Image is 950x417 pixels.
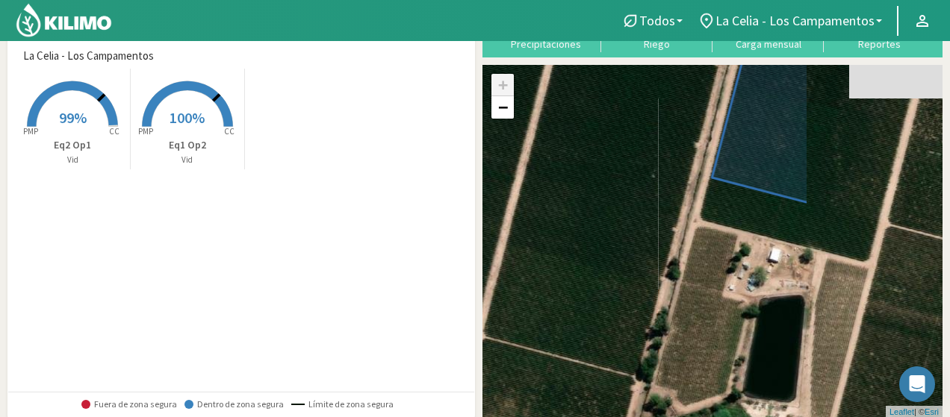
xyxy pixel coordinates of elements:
[491,74,514,96] a: Zoom in
[16,137,130,153] p: Eq2 Op1
[59,108,87,127] span: 99%
[170,108,205,127] span: 100%
[925,407,939,416] a: Esri
[291,399,394,410] span: Límite de zona segura
[828,39,931,49] div: Reportes
[491,96,514,119] a: Zoom out
[23,48,154,65] span: La Celia - Los Campamentos
[81,399,177,410] span: Fuera de zona segura
[490,10,601,50] button: Precipitaciones
[606,39,708,49] div: Riego
[131,137,245,153] p: Eq1 Op2
[715,13,875,28] span: La Celia - Los Campamentos
[16,154,130,166] p: Vid
[15,2,113,38] img: Kilimo
[224,126,235,137] tspan: CC
[184,399,284,410] span: Dentro de zona segura
[717,39,819,49] div: Carga mensual
[601,10,712,50] button: Riego
[899,366,935,402] div: Open Intercom Messenger
[138,126,153,137] tspan: PMP
[824,10,935,50] button: Reportes
[494,39,597,49] div: Precipitaciones
[639,13,675,28] span: Todos
[23,126,38,137] tspan: PMP
[110,126,120,137] tspan: CC
[890,407,914,416] a: Leaflet
[131,154,245,166] p: Vid
[712,10,824,50] button: Carga mensual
